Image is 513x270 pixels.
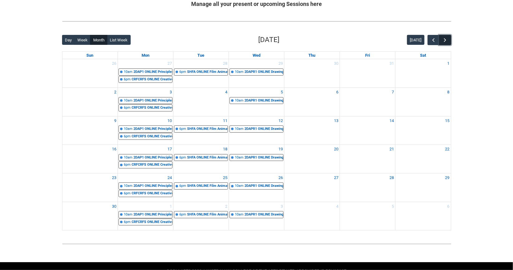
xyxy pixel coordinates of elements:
[118,116,173,145] td: Go to November 10, 2025
[124,220,131,225] div: 6pm
[279,88,284,97] a: Go to November 5, 2025
[62,18,451,25] img: REDU_GREY_LINE
[62,59,118,88] td: Go to October 26, 2025
[168,202,173,211] a: Go to December 1, 2025
[235,98,244,103] div: 10am
[284,88,340,116] td: Go to November 6, 2025
[132,191,172,196] div: CRFCRFS ONLINE Creative Foundations (Tutorial 1) | Online | [PERSON_NAME]
[395,145,451,173] td: Go to November 22, 2025
[133,155,172,160] div: 2DAP1 ONLINE Principles of Animation STAGE 1 | Online | [PERSON_NAME]
[279,202,284,211] a: Go to December 3, 2025
[340,59,395,88] td: Go to October 31, 2025
[307,52,317,59] a: Thursday
[179,212,186,217] div: 6pm
[235,69,244,75] div: 10am
[132,162,172,168] div: CRFCRFS ONLINE Creative Foundations (Tutorial 1) | Online | [PERSON_NAME]
[428,35,439,45] button: Previous Month
[168,88,173,97] a: Go to November 3, 2025
[111,145,118,154] a: Go to November 16, 2025
[74,35,90,45] button: Week
[229,88,284,116] td: Go to November 5, 2025
[107,35,131,45] button: List Week
[388,116,395,125] a: Go to November 14, 2025
[124,191,131,196] div: 6pm
[132,105,172,111] div: CRFCRFS ONLINE Creative Foundations (Tutorial 1) | Online | [PERSON_NAME]
[244,69,283,75] div: 2DAPR1 ONLINE Drawing for Animation STAGE 1 | Online | [PERSON_NAME]
[62,202,118,230] td: Go to November 30, 2025
[166,59,173,68] a: Go to October 27, 2025
[388,173,395,182] a: Go to November 28, 2025
[229,202,284,230] td: Go to December 3, 2025
[111,202,118,211] a: Go to November 30, 2025
[395,88,451,116] td: Go to November 8, 2025
[166,145,173,154] a: Go to November 17, 2025
[244,212,283,217] div: 2DAPR1 ONLINE Drawing for Animation STAGE 1 | Online | [PERSON_NAME]
[133,183,172,189] div: 2DAP1 ONLINE Principles of Animation STAGE 1 | Online | [PERSON_NAME]
[235,183,244,189] div: 10am
[222,173,229,182] a: Go to November 25, 2025
[62,88,118,116] td: Go to November 2, 2025
[335,88,340,97] a: Go to November 6, 2025
[333,59,340,68] a: Go to October 30, 2025
[111,173,118,182] a: Go to November 23, 2025
[124,69,133,75] div: 10am
[173,173,229,202] td: Go to November 25, 2025
[62,116,118,145] td: Go to November 9, 2025
[124,134,131,139] div: 6pm
[277,145,284,154] a: Go to November 19, 2025
[444,173,451,182] a: Go to November 29, 2025
[388,59,395,68] a: Go to October 31, 2025
[179,69,186,75] div: 6pm
[419,52,427,59] a: Saturday
[133,212,172,217] div: 2DAP1 ONLINE Principles of Animation STAGE 1 | Online | [PERSON_NAME]
[179,126,186,132] div: 6pm
[224,202,229,211] a: Go to December 2, 2025
[124,77,131,82] div: 6pm
[333,145,340,154] a: Go to November 20, 2025
[85,52,94,59] a: Sunday
[244,183,283,189] div: 2DAPR1 ONLINE Drawing for Animation STAGE 1 | Online | [PERSON_NAME]
[173,59,229,88] td: Go to October 28, 2025
[133,69,172,75] div: 2DAP1 ONLINE Principles of Animation STAGE 1 | Online | [PERSON_NAME]
[446,202,451,211] a: Go to December 6, 2025
[124,126,133,132] div: 10am
[388,145,395,154] a: Go to November 21, 2025
[124,162,131,168] div: 6pm
[333,173,340,182] a: Go to November 27, 2025
[340,88,395,116] td: Go to November 7, 2025
[244,98,283,103] div: 2DAPR1 ONLINE Drawing for Animation STAGE 1 | Online | [PERSON_NAME]
[277,173,284,182] a: Go to November 26, 2025
[284,116,340,145] td: Go to November 13, 2025
[390,202,395,211] a: Go to December 5, 2025
[132,77,172,82] div: CRFCRFS ONLINE Creative Foundations (Tutorial 1) | Online | [PERSON_NAME]
[229,116,284,145] td: Go to November 12, 2025
[284,202,340,230] td: Go to December 4, 2025
[62,240,451,247] img: REDU_GREY_LINE
[446,59,451,68] a: Go to November 1, 2025
[111,59,118,68] a: Go to October 26, 2025
[62,145,118,173] td: Go to November 16, 2025
[124,212,133,217] div: 10am
[118,173,173,202] td: Go to November 24, 2025
[235,212,244,217] div: 10am
[133,98,172,103] div: 2DAP1 ONLINE Principles of Animation STAGE 1 | Online | [PERSON_NAME]
[277,116,284,125] a: Go to November 12, 2025
[179,155,186,160] div: 6pm
[284,145,340,173] td: Go to November 20, 2025
[124,155,133,160] div: 10am
[166,116,173,125] a: Go to November 10, 2025
[187,155,228,160] div: SHFA ONLINE Film Animation: History & Theory | Online | [PERSON_NAME]
[340,116,395,145] td: Go to November 14, 2025
[173,145,229,173] td: Go to November 18, 2025
[173,202,229,230] td: Go to December 2, 2025
[62,35,75,45] button: Day
[244,126,283,132] div: 2DAPR1 ONLINE Drawing for Animation STAGE 1 | Online | [PERSON_NAME]
[251,52,262,59] a: Wednesday
[364,52,371,59] a: Friday
[124,105,131,111] div: 6pm
[132,134,172,139] div: CRFCRFS ONLINE Creative Foundations (Tutorial 1) | Online | [PERSON_NAME]
[132,220,172,225] div: CRFCRFS ONLINE Creative Foundations (Tutorial 1) | Online | [PERSON_NAME]
[113,88,118,97] a: Go to November 2, 2025
[395,116,451,145] td: Go to November 15, 2025
[187,212,228,217] div: SHFA ONLINE Film Animation: History & Theory | Online | [PERSON_NAME]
